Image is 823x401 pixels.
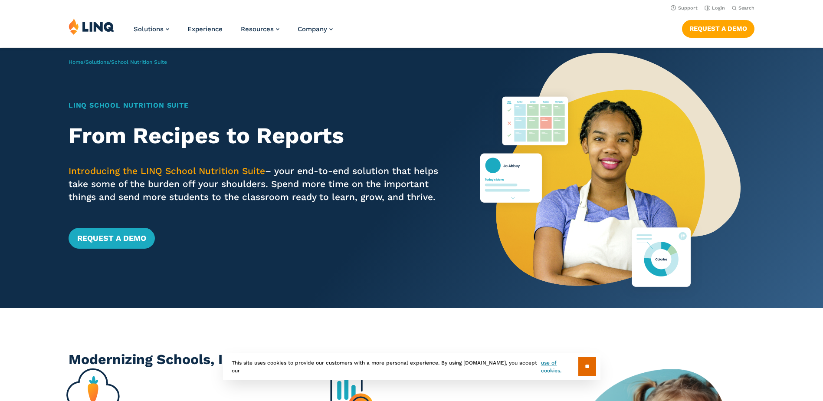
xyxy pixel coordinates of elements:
[732,5,754,11] button: Open Search Bar
[134,25,164,33] span: Solutions
[223,353,600,380] div: This site uses cookies to provide our customers with a more personal experience. By using [DOMAIN...
[111,59,167,65] span: School Nutrition Suite
[541,359,578,375] a: use of cookies.
[69,59,83,65] a: Home
[682,20,754,37] a: Request a Demo
[69,165,265,176] span: Introducing the LINQ School Nutrition Suite
[69,59,167,65] span: / /
[671,5,698,11] a: Support
[682,18,754,37] nav: Button Navigation
[69,164,446,204] p: – your end-to-end solution that helps take some of the burden off your shoulders. Spend more time...
[298,25,327,33] span: Company
[134,18,333,47] nav: Primary Navigation
[241,25,279,33] a: Resources
[187,25,223,33] a: Experience
[738,5,754,11] span: Search
[134,25,169,33] a: Solutions
[69,350,754,369] h2: Modernizing Schools, Inspiring Success
[69,123,446,149] h2: From Recipes to Reports
[480,48,741,308] img: Nutrition Suite Launch
[705,5,725,11] a: Login
[298,25,333,33] a: Company
[241,25,274,33] span: Resources
[69,228,155,249] a: Request a Demo
[69,18,115,35] img: LINQ | K‑12 Software
[69,100,446,111] h1: LINQ School Nutrition Suite
[85,59,109,65] a: Solutions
